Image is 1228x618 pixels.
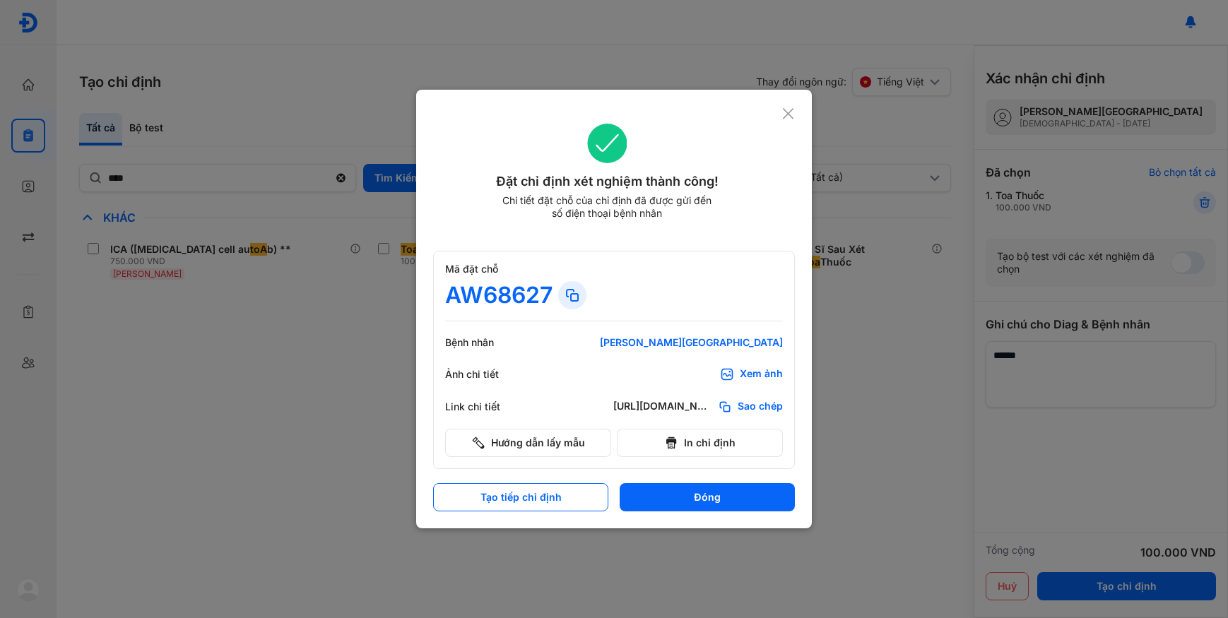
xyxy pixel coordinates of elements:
[738,400,783,414] span: Sao chép
[613,400,712,414] div: [URL][DOMAIN_NAME]
[433,483,608,511] button: Tạo tiếp chỉ định
[496,194,718,220] div: Chi tiết đặt chỗ của chỉ định đã được gửi đến số điện thoại bệnh nhân
[740,367,783,381] div: Xem ảnh
[445,368,530,381] div: Ảnh chi tiết
[445,336,530,349] div: Bệnh nhân
[445,429,611,457] button: Hướng dẫn lấy mẫu
[445,400,530,413] div: Link chi tiết
[445,263,783,275] div: Mã đặt chỗ
[620,483,795,511] button: Đóng
[433,172,781,191] div: Đặt chỉ định xét nghiệm thành công!
[445,281,553,309] div: AW68627
[617,429,783,457] button: In chỉ định
[600,336,783,349] div: [PERSON_NAME][GEOGRAPHIC_DATA]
